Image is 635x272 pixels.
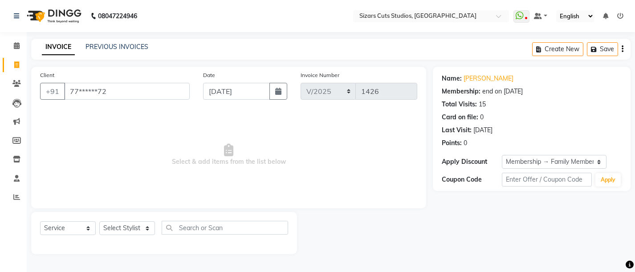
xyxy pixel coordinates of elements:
[162,221,288,235] input: Search or Scan
[442,157,502,166] div: Apply Discount
[473,126,493,135] div: [DATE]
[442,175,502,184] div: Coupon Code
[203,71,215,79] label: Date
[442,126,472,135] div: Last Visit:
[442,138,462,148] div: Points:
[442,74,462,83] div: Name:
[64,83,190,100] input: Search by Name/Mobile/Email/Code
[301,71,339,79] label: Invoice Number
[40,71,54,79] label: Client
[85,43,148,51] a: PREVIOUS INVOICES
[23,4,84,28] img: logo
[464,74,513,83] a: [PERSON_NAME]
[442,113,478,122] div: Card on file:
[98,4,137,28] b: 08047224946
[502,173,592,187] input: Enter Offer / Coupon Code
[42,39,75,55] a: INVOICE
[40,83,65,100] button: +91
[40,110,417,199] span: Select & add items from the list below
[532,42,583,56] button: Create New
[442,87,480,96] div: Membership:
[587,42,618,56] button: Save
[479,100,486,109] div: 15
[595,173,621,187] button: Apply
[482,87,523,96] div: end on [DATE]
[464,138,467,148] div: 0
[480,113,484,122] div: 0
[442,100,477,109] div: Total Visits:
